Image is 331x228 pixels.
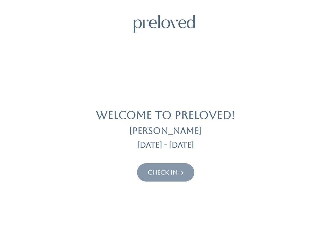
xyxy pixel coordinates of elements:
[129,126,202,136] h2: [PERSON_NAME]
[137,141,194,149] h3: [DATE] - [DATE]
[148,169,184,176] a: Check In
[134,15,195,33] img: preloved logo
[96,109,235,121] h1: Welcome to Preloved!
[137,163,194,182] button: Check In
